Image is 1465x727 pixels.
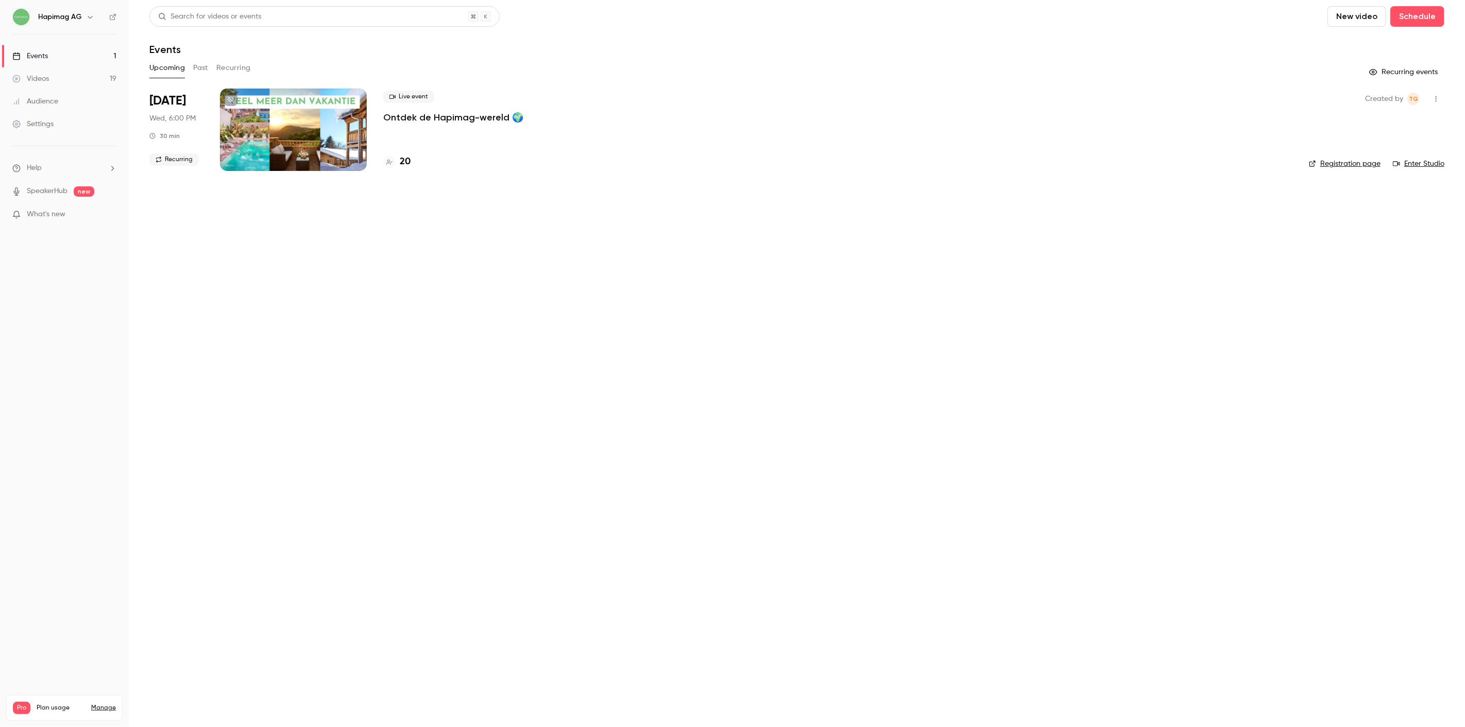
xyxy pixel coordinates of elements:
[193,60,208,76] button: Past
[1407,93,1420,105] span: Tiziana Gallizia
[1409,93,1418,105] span: TG
[383,155,411,169] a: 20
[149,153,199,166] span: Recurring
[27,186,67,197] a: SpeakerHub
[74,186,94,197] span: new
[1393,159,1444,169] a: Enter Studio
[38,12,82,22] h6: Hapimag AG
[149,132,180,140] div: 30 min
[149,93,186,109] span: [DATE]
[1390,6,1444,27] button: Schedule
[13,702,30,714] span: Pro
[12,51,48,61] div: Events
[149,43,181,56] h1: Events
[12,74,49,84] div: Videos
[158,11,261,22] div: Search for videos or events
[12,163,116,174] li: help-dropdown-opener
[1365,64,1444,80] button: Recurring events
[27,209,65,220] span: What's new
[383,91,434,103] span: Live event
[149,60,185,76] button: Upcoming
[149,89,203,171] div: Sep 3 Wed, 6:00 PM (Europe/Zurich)
[12,96,58,107] div: Audience
[1309,159,1381,169] a: Registration page
[27,163,42,174] span: Help
[1365,93,1403,105] span: Created by
[400,155,411,169] h4: 20
[37,704,85,712] span: Plan usage
[91,704,116,712] a: Manage
[13,9,29,25] img: Hapimag AG
[1327,6,1386,27] button: New video
[216,60,251,76] button: Recurring
[12,119,54,129] div: Settings
[149,113,196,124] span: Wed, 6:00 PM
[383,111,523,124] a: Ontdek de Hapimag-wereld 🌍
